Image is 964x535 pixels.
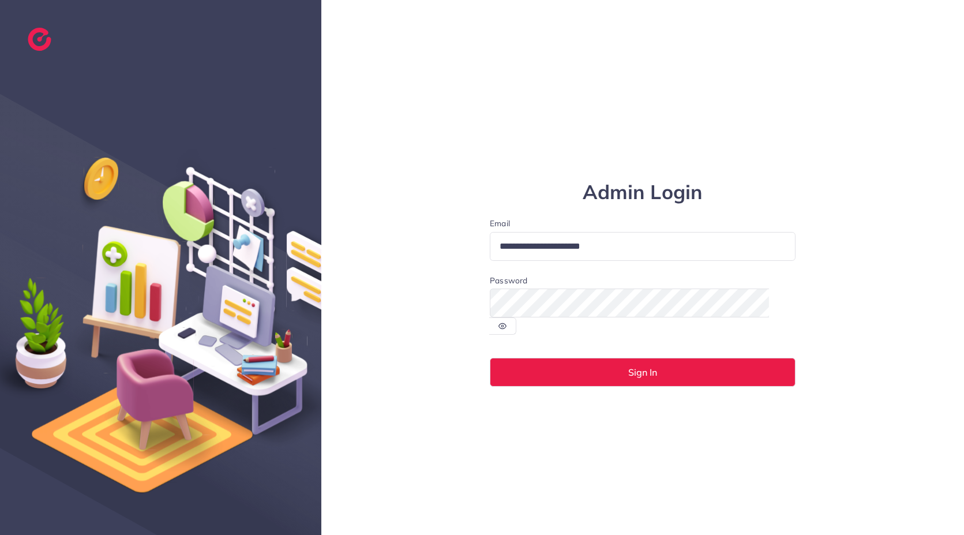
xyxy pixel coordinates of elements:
[490,218,796,229] label: Email
[490,181,796,204] h1: Admin Login
[28,28,51,51] img: logo
[628,368,657,377] span: Sign In
[490,358,796,387] button: Sign In
[490,275,527,286] label: Password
